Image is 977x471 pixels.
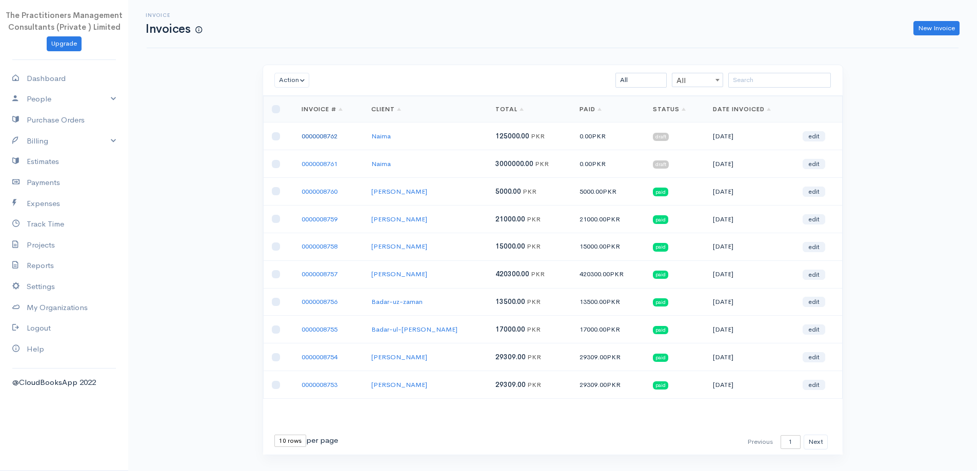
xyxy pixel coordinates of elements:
[527,242,541,251] span: PKR
[371,132,391,140] a: Naima
[302,380,337,389] a: 0000008753
[653,188,668,196] span: paid
[535,159,549,168] span: PKR
[571,122,645,150] td: 0.00
[672,73,723,88] span: All
[195,26,202,34] span: How to create your first Invoice?
[607,353,621,361] span: PKR
[803,324,825,335] a: edit
[302,297,337,306] a: 0000008756
[610,270,624,278] span: PKR
[571,150,645,178] td: 0.00
[302,132,337,140] a: 0000008762
[804,435,828,449] button: Next
[12,377,116,388] div: @CloudBooksApp 2022
[803,297,825,307] a: edit
[495,187,521,196] span: 5000.00
[571,371,645,399] td: 29309.00
[371,159,391,168] a: Naima
[523,187,536,196] span: PKR
[527,353,541,361] span: PKR
[371,297,423,306] a: Badar-uz-zaman
[705,288,795,316] td: [DATE]
[371,187,427,196] a: [PERSON_NAME]
[495,297,525,306] span: 13500.00
[371,105,401,113] a: Client
[302,159,337,168] a: 0000008761
[653,215,668,223] span: paid
[705,260,795,288] td: [DATE]
[571,205,645,233] td: 21000.00
[653,243,668,251] span: paid
[527,215,541,223] span: PKR
[592,159,606,168] span: PKR
[803,352,825,362] a: edit
[495,215,525,223] span: 21000.00
[803,242,825,252] a: edit
[495,242,525,251] span: 15000.00
[728,73,831,88] input: Search
[705,178,795,206] td: [DATE]
[705,150,795,178] td: [DATE]
[274,435,338,447] div: per page
[302,242,337,251] a: 0000008758
[713,105,771,113] a: Date Invoiced
[302,325,337,334] a: 0000008755
[571,316,645,343] td: 17000.00
[371,215,427,223] a: [PERSON_NAME]
[571,343,645,371] td: 29309.00
[606,297,620,306] span: PKR
[803,131,825,141] a: edit
[371,242,427,251] a: [PERSON_NAME]
[653,381,668,390] span: paid
[571,260,645,288] td: 420300.00
[6,10,123,32] span: The Practitioners Management Consultants (Private ) Limited
[803,270,825,280] a: edit
[705,343,795,371] td: [DATE]
[803,187,825,197] a: edit
[705,233,795,260] td: [DATE]
[495,132,529,140] span: 125000.00
[495,353,526,361] span: 29309.00
[302,215,337,223] a: 0000008759
[653,133,669,141] span: draft
[592,132,606,140] span: PKR
[653,271,668,279] span: paid
[606,242,620,251] span: PKR
[302,270,337,278] a: 0000008757
[495,159,533,168] span: 3000000.00
[146,23,202,35] h1: Invoices
[705,122,795,150] td: [DATE]
[527,297,541,306] span: PKR
[653,326,668,334] span: paid
[495,325,525,334] span: 17000.00
[146,12,202,18] h6: Invoice
[653,160,669,169] span: draft
[803,380,825,390] a: edit
[371,380,427,389] a: [PERSON_NAME]
[302,105,343,113] a: Invoice #
[705,371,795,399] td: [DATE]
[580,105,602,113] a: Paid
[653,105,686,113] a: Status
[606,215,620,223] span: PKR
[47,36,82,51] a: Upgrade
[371,353,427,361] a: [PERSON_NAME]
[371,270,427,278] a: [PERSON_NAME]
[607,380,621,389] span: PKR
[527,380,541,389] span: PKR
[531,270,545,278] span: PKR
[302,353,337,361] a: 0000008754
[803,214,825,224] a: edit
[705,316,795,343] td: [DATE]
[705,205,795,233] td: [DATE]
[302,187,337,196] a: 0000008760
[495,270,529,278] span: 420300.00
[606,325,620,334] span: PKR
[371,325,457,334] a: Badar-ul-[PERSON_NAME]
[672,73,723,87] span: All
[653,298,668,306] span: paid
[571,233,645,260] td: 15000.00
[803,159,825,169] a: edit
[653,354,668,362] span: paid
